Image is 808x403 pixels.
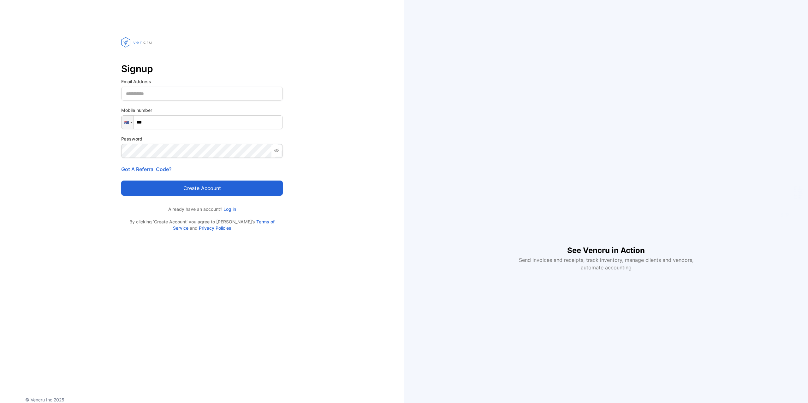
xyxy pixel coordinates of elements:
[121,25,153,59] img: vencru logo
[121,219,283,231] p: By clicking ‘Create Account’ you agree to [PERSON_NAME]’s and
[121,61,283,76] p: Signup
[122,116,134,129] div: Australia: + 61
[121,107,283,113] label: Mobile number
[199,225,231,231] a: Privacy Policies
[121,135,283,142] label: Password
[567,235,645,256] h1: See Vencru in Action
[121,181,283,196] button: Create account
[121,78,283,85] label: Email Address
[121,165,283,173] p: Got A Referral Code?
[514,132,698,235] iframe: YouTube video player
[222,206,236,212] a: Log in
[121,206,283,212] p: Already have an account?
[515,256,697,271] p: Send invoices and receipts, track inventory, manage clients and vendors, automate accounting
